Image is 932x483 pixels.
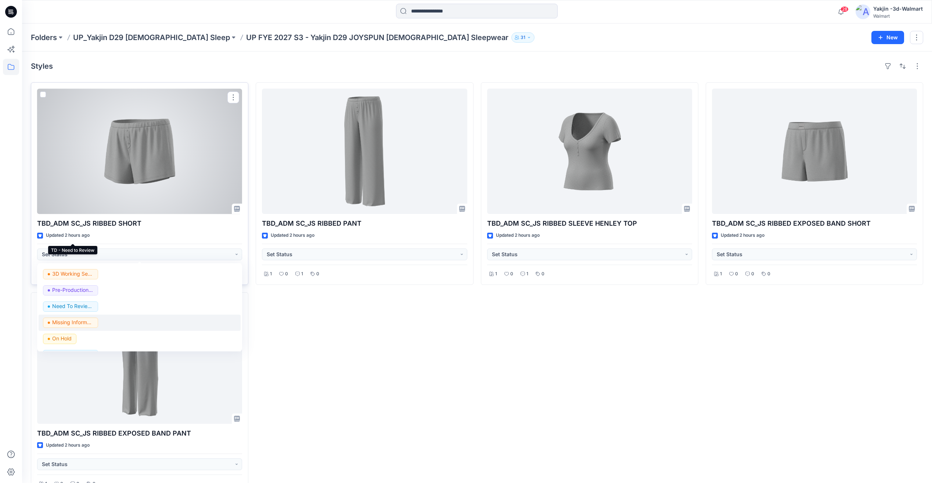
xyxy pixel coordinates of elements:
[526,270,528,278] p: 1
[841,6,849,12] span: 28
[511,32,535,43] button: 31
[873,13,923,19] div: Walmart
[52,334,72,343] p: On Hold
[46,232,90,239] p: Updated 2 hours ago
[31,32,57,43] a: Folders
[871,31,904,44] button: New
[712,218,917,229] p: TBD_ADM SC_JS RIBBED EXPOSED BAND SHORT
[301,270,303,278] p: 1
[270,270,272,278] p: 1
[31,62,53,71] h4: Styles
[496,232,540,239] p: Updated 2 hours ago
[767,270,770,278] p: 0
[37,218,242,229] p: TBD_ADM SC_JS RIBBED SHORT
[246,32,508,43] p: UP FYE 2027 S3 - Yakjin D29 JOYSPUN [DEMOGRAPHIC_DATA] Sleepwear
[712,89,917,214] a: TBD_ADM SC_JS RIBBED EXPOSED BAND SHORT
[37,298,242,424] a: TBD_ADM SC_JS RIBBED EXPOSED BAND PANT
[262,89,467,214] a: TBD_ADM SC_JS RIBBED PANT
[541,270,544,278] p: 0
[52,350,93,359] p: Not Proceeding / Dropped
[52,285,93,295] p: Pre-Production Approved
[720,270,722,278] p: 1
[495,270,497,278] p: 1
[487,89,692,214] a: TBD_ADM SC_JS RIBBED SLEEVE HENLEY TOP
[721,232,764,239] p: Updated 2 hours ago
[856,4,870,19] img: avatar
[735,270,738,278] p: 0
[751,270,754,278] p: 0
[52,269,93,279] p: 3D Working Session - Need to Review
[73,32,230,43] a: UP_Yakjin D29 [DEMOGRAPHIC_DATA] Sleep
[271,232,314,239] p: Updated 2 hours ago
[52,301,93,311] p: Need To Review - Design/PD/Tech
[37,428,242,439] p: TBD_ADM SC_JS RIBBED EXPOSED BAND PANT
[510,270,513,278] p: 0
[262,218,467,229] p: TBD_ADM SC_JS RIBBED PANT
[52,318,93,327] p: Missing Information
[46,441,90,449] p: Updated 2 hours ago
[316,270,319,278] p: 0
[487,218,692,229] p: TBD_ADM SC_JS RIBBED SLEEVE HENLEY TOP
[521,33,525,42] p: 31
[873,4,923,13] div: Yakjin -3d-Walmart
[285,270,288,278] p: 0
[37,89,242,214] a: TBD_ADM SC_JS RIBBED SHORT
